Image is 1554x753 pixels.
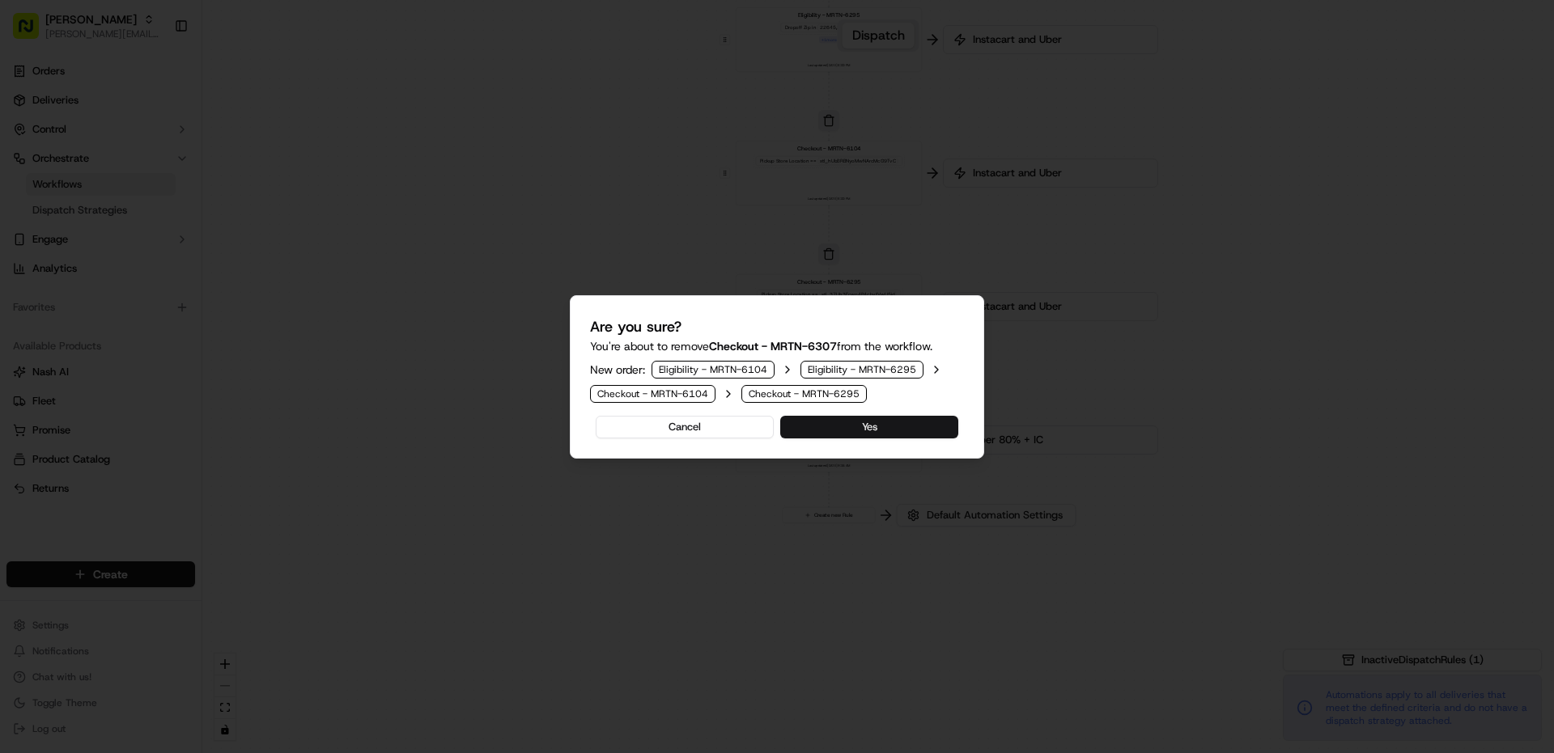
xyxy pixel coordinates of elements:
[16,236,29,249] div: 📗
[590,338,964,354] p: You're about to remove from the workflow.
[114,273,196,286] a: Powered byPylon
[741,385,867,403] div: Checkout - MRTN-6295
[153,235,260,251] span: API Documentation
[800,361,923,379] div: Eligibility - MRTN-6295
[32,235,124,251] span: Knowledge Base
[10,228,130,257] a: 📗Knowledge Base
[55,154,265,171] div: Start new chat
[590,315,964,338] h2: Are you sure?
[16,16,49,49] img: Nash
[42,104,291,121] input: Got a question? Start typing here...
[55,171,205,184] div: We're available if you need us!
[652,361,775,379] div: Eligibility - MRTN-6104
[709,339,837,353] strong: Checkout - MRTN-6307
[130,228,266,257] a: 💻API Documentation
[137,236,150,249] div: 💻
[590,362,645,378] p: New order:
[596,416,774,438] button: Cancel
[590,385,715,403] div: Checkout - MRTN-6104
[275,159,295,179] button: Start new chat
[16,65,295,91] p: Welcome 👋
[780,416,958,438] button: Yes
[16,154,45,184] img: 1736555255976-a54dd68f-1ca7-489b-9aae-adbdc363a1c4
[161,274,196,286] span: Pylon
